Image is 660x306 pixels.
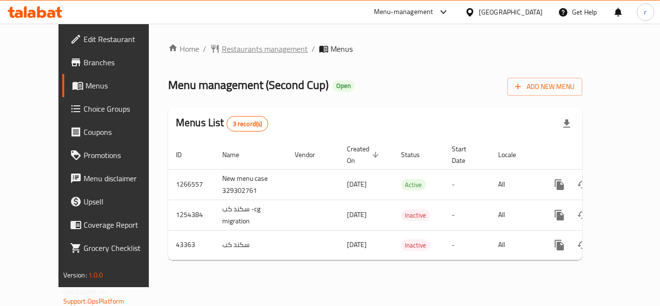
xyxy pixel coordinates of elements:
[168,43,582,55] nav: breadcrumb
[347,178,367,190] span: [DATE]
[62,74,169,97] a: Menus
[444,200,490,230] td: -
[168,230,215,260] td: 43363
[227,116,269,131] div: Total records count
[62,97,169,120] a: Choice Groups
[62,51,169,74] a: Branches
[84,149,161,161] span: Promotions
[548,233,571,257] button: more
[176,116,268,131] h2: Menus List
[63,269,87,281] span: Version:
[490,230,540,260] td: All
[444,230,490,260] td: -
[84,103,161,115] span: Choice Groups
[63,285,108,298] span: Get support on:
[332,82,355,90] span: Open
[540,140,648,170] th: Actions
[215,169,287,200] td: New menu case 329302761
[88,269,103,281] span: 1.0.0
[84,242,161,254] span: Grocery Checklist
[571,173,594,196] button: Change Status
[507,78,582,96] button: Add New Menu
[168,169,215,200] td: 1266557
[62,190,169,213] a: Upsell
[555,112,578,135] div: Export file
[168,200,215,230] td: 1254384
[401,210,430,221] span: Inactive
[401,179,426,190] span: Active
[222,43,308,55] span: Restaurants management
[62,213,169,236] a: Coverage Report
[515,81,574,93] span: Add New Menu
[490,169,540,200] td: All
[330,43,353,55] span: Menus
[548,173,571,196] button: more
[401,149,432,160] span: Status
[176,149,194,160] span: ID
[222,149,252,160] span: Name
[84,173,161,184] span: Menu disclaimer
[444,169,490,200] td: -
[203,43,206,55] li: /
[571,233,594,257] button: Change Status
[347,208,367,221] span: [DATE]
[215,200,287,230] td: سكند كب -cg migration
[168,43,199,55] a: Home
[548,204,571,227] button: more
[571,204,594,227] button: Change Status
[490,200,540,230] td: All
[498,149,529,160] span: Locale
[84,219,161,231] span: Coverage Report
[644,7,646,17] span: r
[86,80,161,91] span: Menus
[62,167,169,190] a: Menu disclaimer
[227,119,268,129] span: 3 record(s)
[401,239,430,251] div: Inactive
[347,143,382,166] span: Created On
[84,196,161,207] span: Upsell
[312,43,315,55] li: /
[401,240,430,251] span: Inactive
[84,126,161,138] span: Coupons
[347,238,367,251] span: [DATE]
[168,140,648,260] table: enhanced table
[210,43,308,55] a: Restaurants management
[168,74,329,96] span: Menu management ( Second Cup )
[374,6,433,18] div: Menu-management
[84,57,161,68] span: Branches
[62,28,169,51] a: Edit Restaurant
[62,144,169,167] a: Promotions
[332,80,355,92] div: Open
[62,236,169,260] a: Grocery Checklist
[452,143,479,166] span: Start Date
[479,7,543,17] div: [GEOGRAPHIC_DATA]
[84,33,161,45] span: Edit Restaurant
[215,230,287,260] td: سكند كب
[401,209,430,221] div: Inactive
[295,149,328,160] span: Vendor
[62,120,169,144] a: Coupons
